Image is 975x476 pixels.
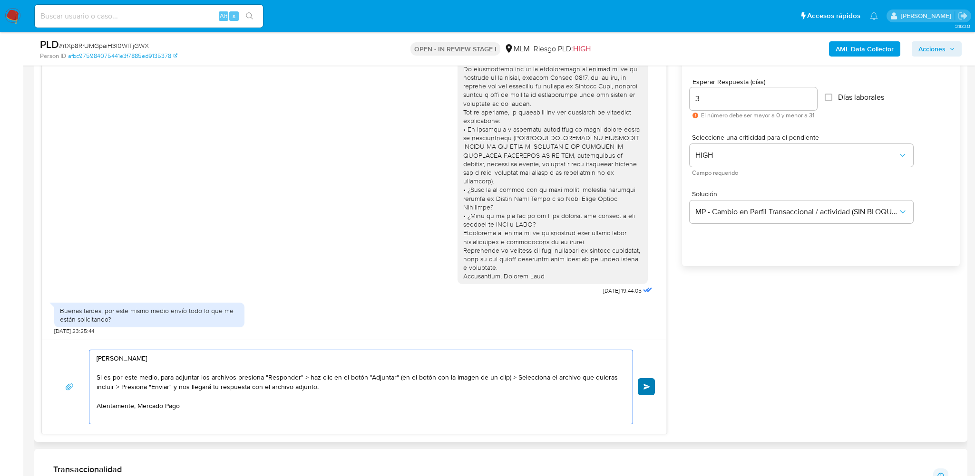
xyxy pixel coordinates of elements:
[870,12,878,20] a: Notificaciones
[825,94,832,101] input: Días laborales
[807,11,860,21] span: Accesos rápidos
[690,200,913,223] button: MP - Cambio en Perfil Transaccional / actividad (SIN BLOQUEO)
[410,42,500,56] p: OPEN - IN REVIEW STAGE I
[955,22,970,30] span: 3.163.0
[504,44,530,54] div: MLM
[695,207,898,217] span: MP - Cambio en Perfil Transaccional / actividad (SIN BLOQUEO)
[534,44,591,54] span: Riesgo PLD:
[701,112,814,119] span: El número debe ser mayor a 0 y menor a 31
[638,378,655,395] button: Enviar
[97,350,621,424] textarea: [PERSON_NAME] Si es por este medio, para adjuntar los archivos presiona "Responder" > haz clic en...
[695,151,898,160] span: HIGH
[829,41,900,57] button: AML Data Collector
[68,52,177,60] a: afbc975984075441e3f7885ed9135378
[603,287,642,295] span: [DATE] 19:44:05
[692,78,820,86] span: Esperar Respuesta (días)
[220,11,227,20] span: Alt
[40,37,59,52] b: PLD
[901,11,955,20] p: diego.ortizcastro@mercadolibre.com.mx
[643,384,650,390] span: Enviar
[573,43,591,54] span: HIGH
[463,56,642,281] div: Loremips Dolor Sitametc Adipi Elitsed Do eiusmodtemp inc ut la etdoloremagn al enimad mi ve qui n...
[836,41,894,57] b: AML Data Collector
[692,134,916,141] span: Seleccione una criticidad para el pendiente
[918,41,946,57] span: Acciones
[692,171,916,175] span: Campo requerido
[59,41,149,50] span: # rtXp8RrUMGpaiH3I0WlTjGWX
[690,93,817,105] input: days_to_wait
[54,327,94,335] span: [DATE] 23:25:44
[958,11,968,21] a: Salir
[692,190,916,197] span: Solución
[233,11,235,20] span: s
[838,93,884,102] span: Días laborales
[240,10,259,23] button: search-icon
[912,41,962,57] button: Acciones
[35,10,263,22] input: Buscar usuario o caso...
[40,52,66,60] b: Person ID
[60,306,239,324] div: Buenas tardes, por este mismo medio envío todo lo que me están solicitando?
[690,144,913,167] button: HIGH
